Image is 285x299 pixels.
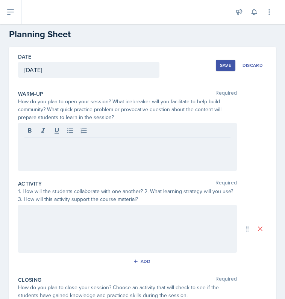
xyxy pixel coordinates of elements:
span: Required [215,180,237,187]
label: Closing [18,276,41,284]
span: Required [215,90,237,98]
div: Add [135,258,151,264]
div: Discard [243,62,263,68]
label: Activity [18,180,42,187]
label: Warm-Up [18,90,43,98]
div: How do you plan to open your session? What icebreaker will you facilitate to help build community... [18,98,237,121]
button: Save [216,60,235,71]
label: Date [18,53,31,60]
div: Save [220,62,231,68]
button: Add [130,256,155,267]
button: Discard [238,60,267,71]
span: Required [215,276,237,284]
h2: Planning Sheet [9,27,276,41]
div: 1. How will the students collaborate with one another? 2. What learning strategy will you use? 3.... [18,187,237,203]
